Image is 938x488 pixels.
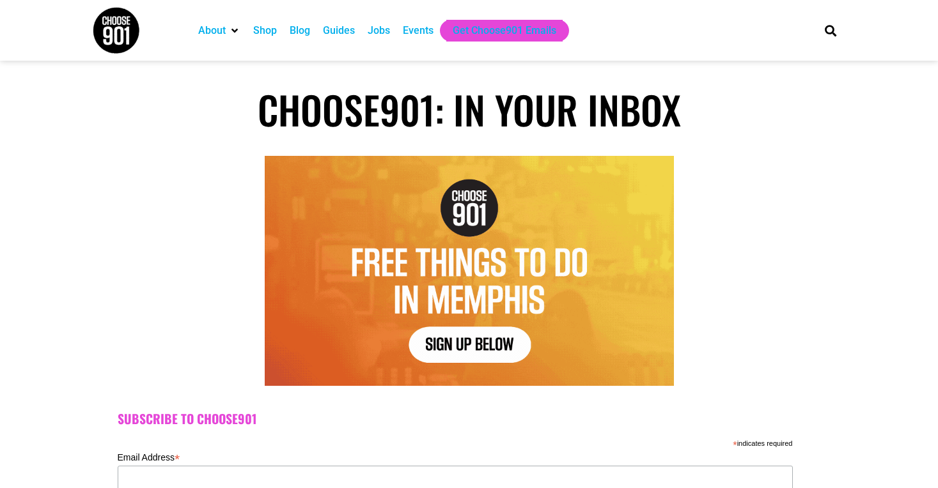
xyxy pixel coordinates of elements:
[290,23,310,38] a: Blog
[118,411,821,427] h2: Subscribe to Choose901
[92,86,847,132] h1: Choose901: In Your Inbox
[265,156,674,386] img: Text graphic with "Choose 901" logo. Reads: "7 Things to Do in Memphis This Week. Sign Up Below."...
[192,20,247,42] div: About
[253,23,277,38] a: Shop
[820,20,841,41] div: Search
[118,448,793,464] label: Email Address
[198,23,226,38] a: About
[118,436,793,448] div: indicates required
[403,23,434,38] a: Events
[192,20,803,42] nav: Main nav
[323,23,355,38] a: Guides
[453,23,556,38] a: Get Choose901 Emails
[368,23,390,38] a: Jobs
